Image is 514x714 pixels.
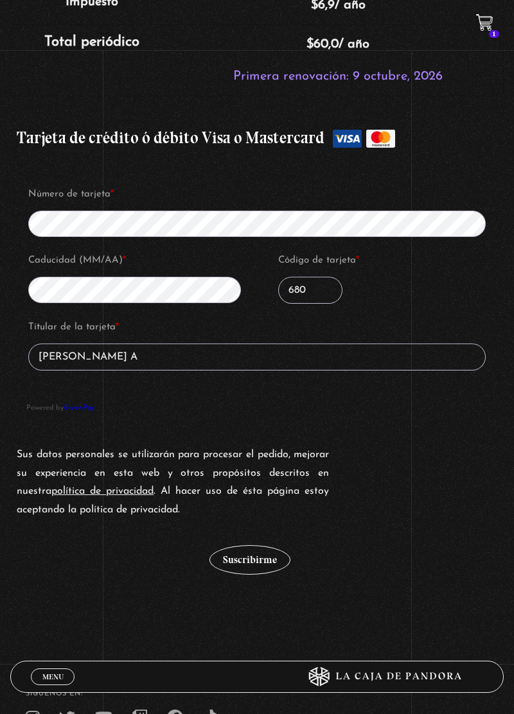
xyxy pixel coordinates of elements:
[28,344,486,370] input: Titular de la tarjeta
[28,251,246,270] label: Caducidad (MM/AA)
[489,30,499,38] span: 1
[173,24,503,96] td: / año
[233,70,443,83] small: Primera renovación: 9 octubre, 2026
[28,318,486,337] label: Titular de la tarjeta
[11,24,173,96] th: Total periódico
[17,446,329,519] p: Sus datos personales se utilizarán para procesar el pedido, mejorar su experiencia en esta web y ...
[26,397,488,414] span: Powered by
[278,251,496,270] label: Código de tarjeta
[476,14,493,31] a: 1
[17,122,497,154] label: Tarjeta de crédito ó débito Visa o Mastercard
[64,405,94,412] a: GreenPay
[51,486,154,496] a: política de privacidad
[278,277,342,304] input: CVV
[38,683,68,692] span: Cerrar
[306,38,339,51] span: 60,0
[26,690,488,697] h4: SÍguenos en:
[42,673,64,681] span: Menu
[306,38,314,51] span: $
[209,545,290,575] button: Suscribirme
[28,185,497,204] label: Número de tarjeta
